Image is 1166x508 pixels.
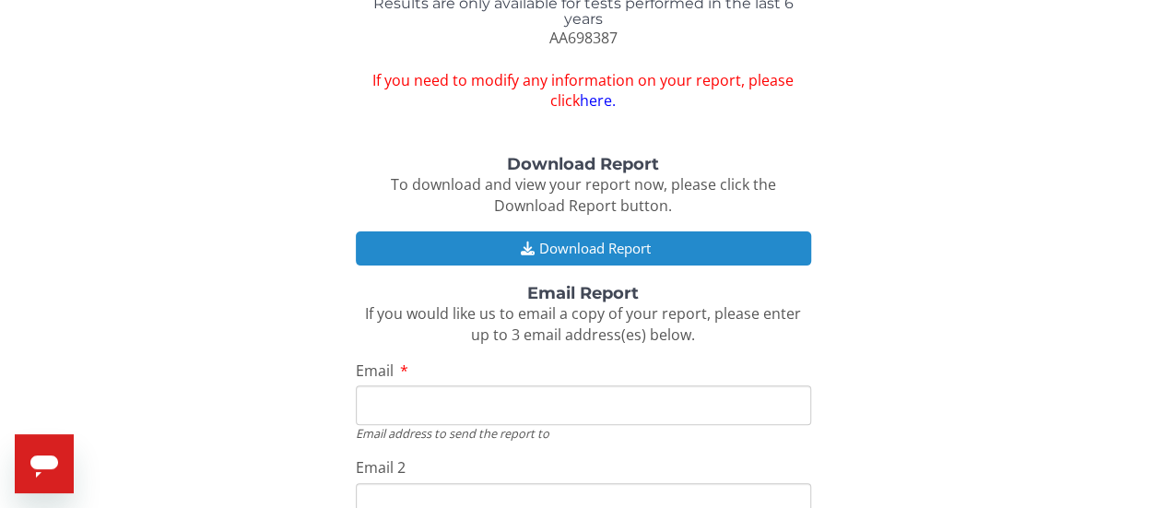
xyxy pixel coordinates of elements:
[356,457,406,478] span: Email 2
[356,425,811,442] div: Email address to send the report to
[507,154,659,174] strong: Download Report
[365,303,801,345] span: If you would like us to email a copy of your report, please enter up to 3 email address(es) below.
[549,28,618,48] span: AA698387
[356,70,811,112] span: If you need to modify any information on your report, please click
[391,174,776,216] span: To download and view your report now, please click the Download Report button.
[356,231,811,266] button: Download Report
[356,360,394,381] span: Email
[527,283,639,303] strong: Email Report
[15,434,74,493] iframe: Button to launch messaging window
[580,90,616,111] a: here.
